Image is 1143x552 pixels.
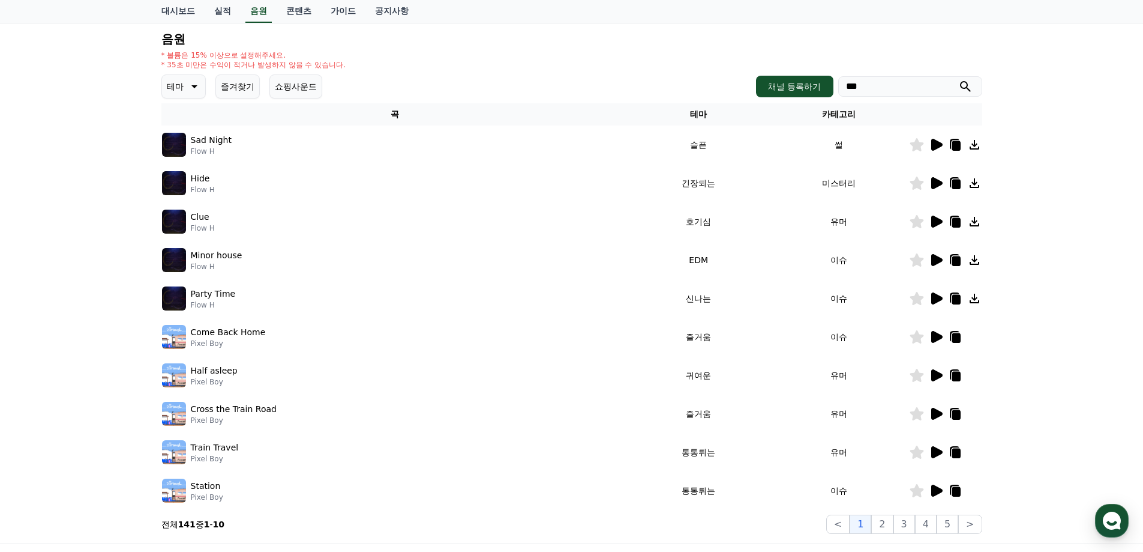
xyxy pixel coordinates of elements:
[191,480,221,493] p: Station
[79,381,155,411] a: 대화
[769,318,909,356] td: 이슈
[191,172,210,185] p: Hide
[215,74,260,99] button: 즐겨찾기
[162,210,186,234] img: music
[871,515,893,534] button: 2
[191,300,236,310] p: Flow H
[769,202,909,241] td: 유머
[191,185,215,195] p: Flow H
[191,365,238,377] p: Half asleep
[161,518,225,530] p: 전체 중 -
[161,50,346,60] p: * 볼륨은 15% 이상으로 설정해주세요.
[269,74,322,99] button: 쇼핑사운드
[628,472,769,510] td: 통통튀는
[191,493,223,502] p: Pixel Boy
[38,399,45,408] span: 홈
[191,211,209,223] p: Clue
[937,515,958,534] button: 5
[162,133,186,157] img: music
[110,399,124,409] span: 대화
[628,279,769,318] td: 신나는
[769,433,909,472] td: 유머
[191,223,215,233] p: Flow H
[191,441,239,454] p: Train Travel
[769,126,909,164] td: 썰
[826,515,850,534] button: <
[162,440,186,464] img: music
[161,103,629,126] th: 곡
[191,147,232,156] p: Flow H
[191,339,266,348] p: Pixel Boy
[191,416,277,425] p: Pixel Boy
[628,126,769,164] td: 슬픈
[162,325,186,349] img: music
[191,454,239,464] p: Pixel Boy
[161,74,206,99] button: 테마
[628,395,769,433] td: 즐거움
[191,326,266,339] p: Come Back Home
[628,241,769,279] td: EDM
[185,399,200,408] span: 설정
[155,381,230,411] a: 설정
[628,202,769,241] td: 호기심
[769,279,909,318] td: 이슈
[769,472,909,510] td: 이슈
[191,262,242,271] p: Flow H
[162,287,186,311] img: music
[628,103,769,126] th: 테마
[178,520,196,529] strong: 141
[769,103,909,126] th: 카테고리
[162,363,186,387] img: music
[161,32,982,46] h4: 음원
[893,515,915,534] button: 3
[191,288,236,300] p: Party Time
[850,515,871,534] button: 1
[769,241,909,279] td: 이슈
[161,60,346,70] p: * 35초 미만은 수익이 적거나 발생하지 않을 수 있습니다.
[162,171,186,195] img: music
[191,377,238,387] p: Pixel Boy
[162,402,186,426] img: music
[191,403,277,416] p: Cross the Train Road
[191,134,232,147] p: Sad Night
[628,318,769,356] td: 즐거움
[756,76,833,97] button: 채널 등록하기
[4,381,79,411] a: 홈
[162,479,186,503] img: music
[191,249,242,262] p: Minor house
[628,164,769,202] td: 긴장되는
[213,520,224,529] strong: 10
[628,356,769,395] td: 귀여운
[769,356,909,395] td: 유머
[628,433,769,472] td: 통통튀는
[167,78,184,95] p: 테마
[204,520,210,529] strong: 1
[958,515,982,534] button: >
[769,164,909,202] td: 미스터리
[769,395,909,433] td: 유머
[162,248,186,272] img: music
[915,515,937,534] button: 4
